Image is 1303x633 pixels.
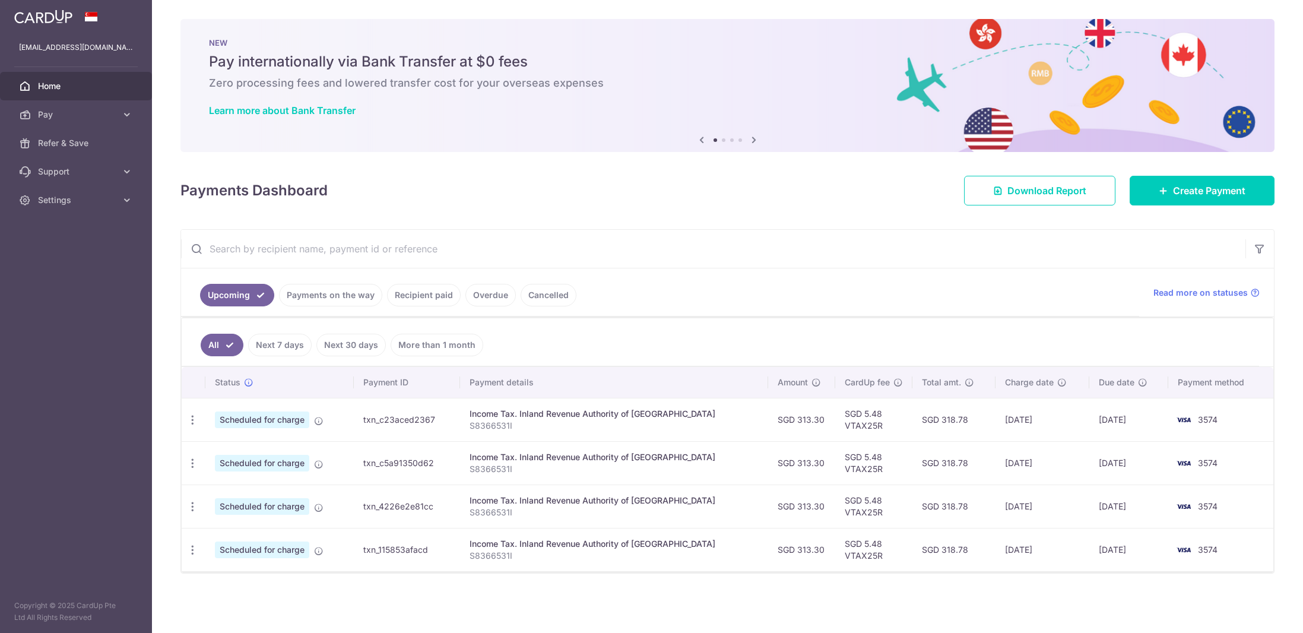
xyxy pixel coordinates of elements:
[470,507,759,518] p: S8366531I
[470,408,759,420] div: Income Tax. Inland Revenue Authority of [GEOGRAPHIC_DATA]
[1005,376,1054,388] span: Charge date
[835,528,912,571] td: SGD 5.48 VTAX25R
[964,176,1115,205] a: Download Report
[922,376,961,388] span: Total amt.
[215,412,309,428] span: Scheduled for charge
[1089,441,1168,485] td: [DATE]
[38,80,116,92] span: Home
[279,284,382,306] a: Payments on the way
[180,19,1275,152] img: Bank transfer banner
[465,284,516,306] a: Overdue
[354,528,459,571] td: txn_115853afacd
[996,441,1089,485] td: [DATE]
[470,538,759,550] div: Income Tax. Inland Revenue Authority of [GEOGRAPHIC_DATA]
[521,284,576,306] a: Cancelled
[1007,183,1086,198] span: Download Report
[768,441,835,485] td: SGD 313.30
[912,398,996,441] td: SGD 318.78
[470,495,759,507] div: Income Tax. Inland Revenue Authority of [GEOGRAPHIC_DATA]
[1089,485,1168,528] td: [DATE]
[1172,413,1196,427] img: Bank Card
[470,550,759,562] p: S8366531I
[1172,456,1196,470] img: Bank Card
[912,528,996,571] td: SGD 318.78
[387,284,461,306] a: Recipient paid
[38,194,116,206] span: Settings
[215,542,309,558] span: Scheduled for charge
[209,105,356,116] a: Learn more about Bank Transfer
[996,485,1089,528] td: [DATE]
[1172,543,1196,557] img: Bank Card
[209,38,1246,48] p: NEW
[912,441,996,485] td: SGD 318.78
[470,451,759,463] div: Income Tax. Inland Revenue Authority of [GEOGRAPHIC_DATA]
[768,398,835,441] td: SGD 313.30
[1198,545,1218,555] span: 3574
[768,485,835,528] td: SGD 313.30
[1198,414,1218,425] span: 3574
[38,109,116,121] span: Pay
[1089,398,1168,441] td: [DATE]
[1130,176,1275,205] a: Create Payment
[835,485,912,528] td: SGD 5.48 VTAX25R
[354,485,459,528] td: txn_4226e2e81cc
[460,367,768,398] th: Payment details
[996,398,1089,441] td: [DATE]
[1099,376,1134,388] span: Due date
[248,334,312,356] a: Next 7 days
[470,420,759,432] p: S8366531I
[354,367,459,398] th: Payment ID
[354,441,459,485] td: txn_c5a91350d62
[201,334,243,356] a: All
[1168,367,1273,398] th: Payment method
[1153,287,1260,299] a: Read more on statuses
[1153,287,1248,299] span: Read more on statuses
[316,334,386,356] a: Next 30 days
[38,137,116,149] span: Refer & Save
[912,485,996,528] td: SGD 318.78
[181,230,1245,268] input: Search by recipient name, payment id or reference
[845,376,890,388] span: CardUp fee
[209,76,1246,90] h6: Zero processing fees and lowered transfer cost for your overseas expenses
[996,528,1089,571] td: [DATE]
[778,376,808,388] span: Amount
[1173,183,1245,198] span: Create Payment
[19,42,133,53] p: [EMAIL_ADDRESS][DOMAIN_NAME]
[14,10,72,24] img: CardUp
[215,455,309,471] span: Scheduled for charge
[470,463,759,475] p: S8366531I
[180,180,328,201] h4: Payments Dashboard
[38,166,116,178] span: Support
[354,398,459,441] td: txn_c23aced2367
[1089,528,1168,571] td: [DATE]
[391,334,483,356] a: More than 1 month
[209,52,1246,71] h5: Pay internationally via Bank Transfer at $0 fees
[768,528,835,571] td: SGD 313.30
[835,441,912,485] td: SGD 5.48 VTAX25R
[215,376,240,388] span: Status
[1198,458,1218,468] span: 3574
[200,284,274,306] a: Upcoming
[835,398,912,441] td: SGD 5.48 VTAX25R
[215,498,309,515] span: Scheduled for charge
[1172,499,1196,514] img: Bank Card
[1198,501,1218,511] span: 3574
